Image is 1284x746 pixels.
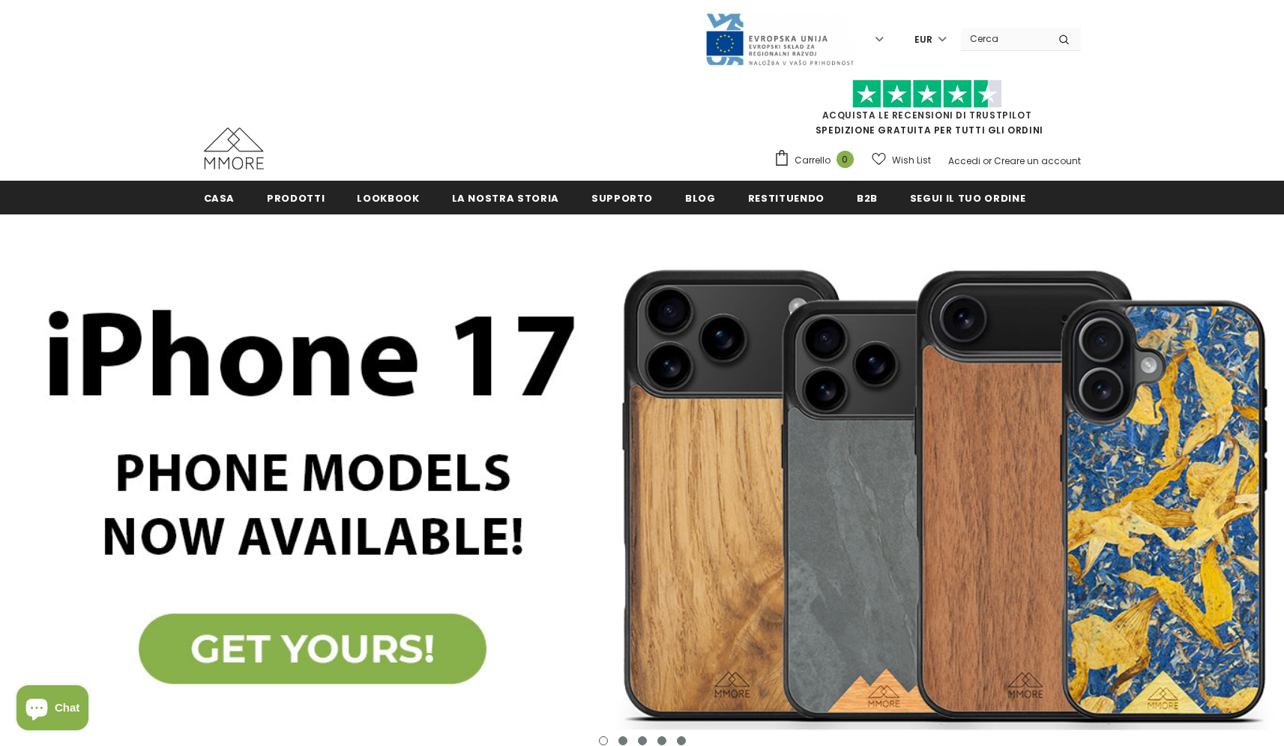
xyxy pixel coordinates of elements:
a: Wish List [872,147,931,173]
span: Restituendo [748,191,825,205]
a: Casa [204,181,235,214]
span: La nostra storia [452,191,559,205]
a: Segui il tuo ordine [910,181,1025,214]
inbox-online-store-chat: Shopify online store chat [12,685,93,734]
span: Casa [204,191,235,205]
button: 5 [677,736,686,745]
span: Wish List [892,153,931,168]
a: Blog [685,181,716,214]
a: B2B [857,181,878,214]
a: Carrello 0 [774,149,861,172]
img: Casi MMORE [204,127,264,169]
a: Acquista le recensioni di TrustPilot [822,109,1032,121]
a: Lookbook [357,181,419,214]
span: Blog [685,191,716,205]
a: Prodotti [267,181,325,214]
button: 3 [638,736,647,745]
span: Lookbook [357,191,419,205]
button: 1 [599,736,608,745]
span: Segui il tuo ordine [910,191,1025,205]
span: supporto [591,191,653,205]
img: Javni Razpis [705,12,855,67]
a: Creare un account [994,154,1081,167]
span: Carrello [795,153,831,168]
button: 4 [657,736,666,745]
span: B2B [857,191,878,205]
a: La nostra storia [452,181,559,214]
span: or [983,154,992,167]
span: SPEDIZIONE GRATUITA PER TUTTI GLI ORDINI [774,86,1081,136]
button: 2 [618,736,627,745]
a: supporto [591,181,653,214]
a: Javni Razpis [705,32,855,45]
img: Fidati di Pilot Stars [852,79,1002,109]
input: Search Site [961,28,1047,49]
a: Accedi [948,154,980,167]
span: Prodotti [267,191,325,205]
a: Restituendo [748,181,825,214]
span: 0 [837,151,854,168]
span: EUR [914,32,932,47]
